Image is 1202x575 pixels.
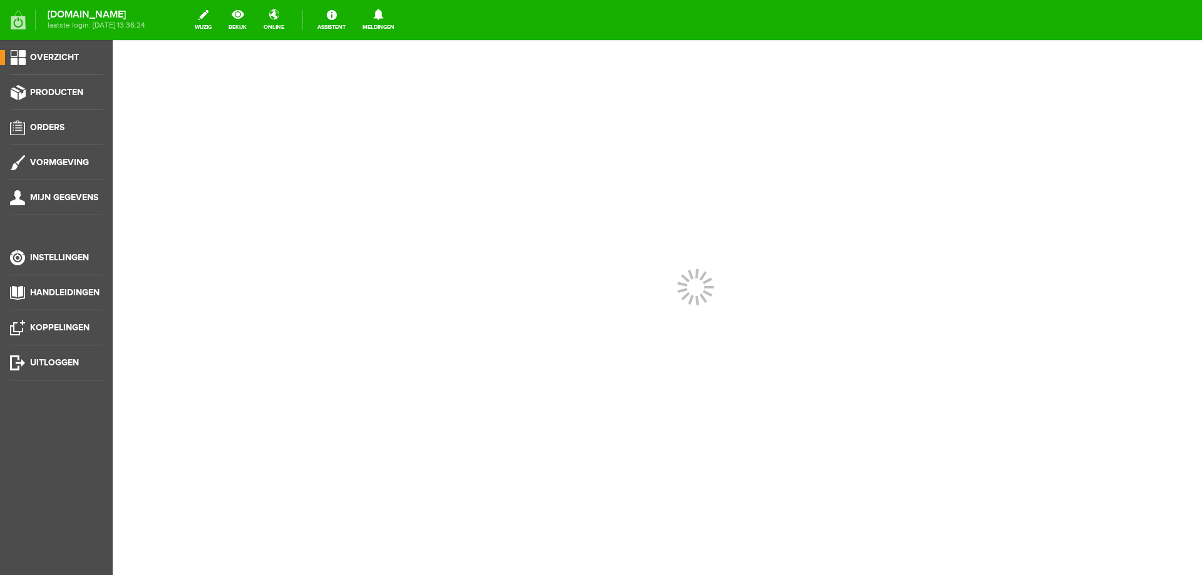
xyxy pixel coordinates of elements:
span: Koppelingen [30,322,90,333]
span: Uitloggen [30,357,79,368]
span: laatste login: [DATE] 13:36:24 [48,22,145,29]
a: bekijk [221,6,254,34]
a: wijzig [187,6,219,34]
a: Assistent [310,6,353,34]
span: Instellingen [30,252,89,263]
a: online [256,6,292,34]
span: Vormgeving [30,157,89,168]
span: Mijn gegevens [30,192,98,203]
span: Orders [30,122,64,133]
strong: [DOMAIN_NAME] [48,11,145,18]
span: Handleidingen [30,287,100,298]
span: Producten [30,87,83,98]
a: Meldingen [355,6,402,34]
span: Overzicht [30,52,79,63]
